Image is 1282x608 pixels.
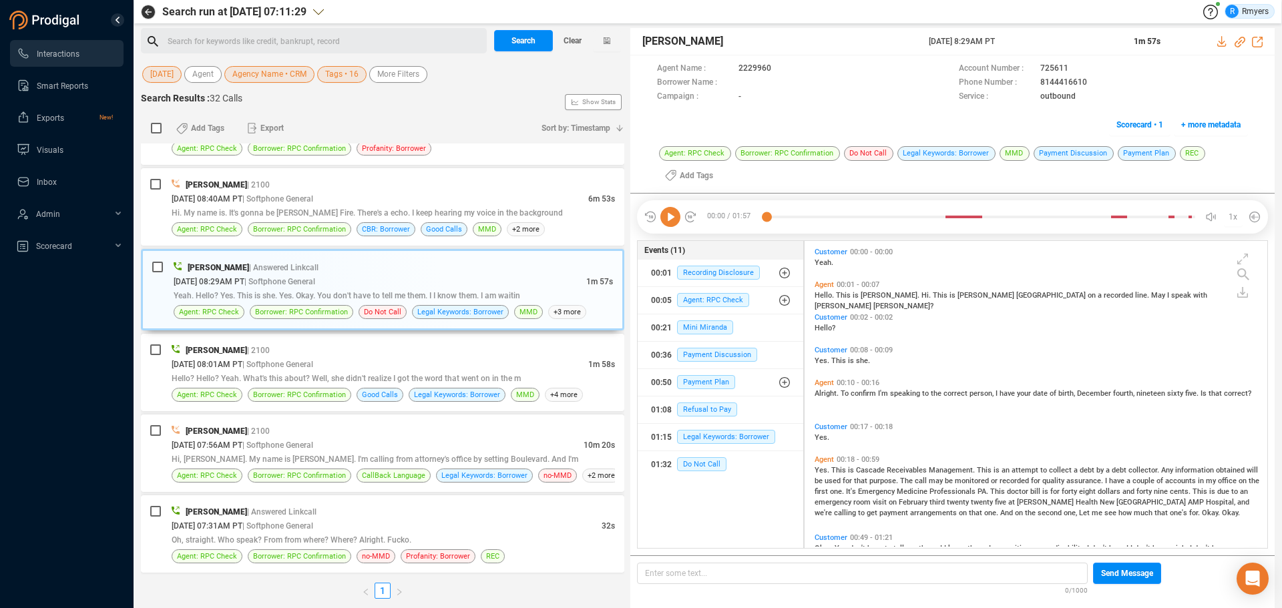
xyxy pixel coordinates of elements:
span: Borrower: RPC Confirmation [253,388,346,401]
span: Oh, straight. Who speak? From from where? Where? Alright. Fucko. [172,535,411,545]
div: [PERSON_NAME]| 2100[DATE] 08:01AM PT| Softphone General1m 58sHello? Hello? Yeah. What's this abou... [141,334,624,411]
span: line. [1135,291,1151,300]
span: the [1025,509,1038,517]
span: of [1156,477,1165,485]
span: cents. [1170,487,1193,496]
span: purpose. [869,477,900,485]
span: [PERSON_NAME] [186,426,247,436]
span: Let [1079,509,1092,517]
span: by [1096,466,1106,475]
span: May [1151,291,1167,300]
span: Receivables [887,466,929,475]
span: Add Tags [680,165,713,186]
button: 00:05Agent: RPC Check [638,287,804,314]
span: Okay. [1222,509,1240,517]
span: how [1118,509,1134,517]
span: office [1218,477,1239,485]
span: Scorecard [36,242,72,251]
span: | 2100 [247,180,270,190]
span: with [1193,291,1207,300]
span: +3 more [548,305,586,319]
span: information [1175,466,1216,475]
button: Clear [553,30,593,51]
span: MMD [516,388,534,401]
span: Do Not Call [364,306,401,318]
span: [PERSON_NAME]? [873,302,933,310]
button: 1x [1224,208,1243,226]
span: Admin [36,210,60,219]
span: +4 more [545,388,583,402]
button: Agent [184,66,222,83]
span: Agent: RPC Check [177,223,237,236]
span: Yes. [815,356,831,365]
span: Hello? Hello? Yeah. What's this about? Well, she didn't realize I got the word that went on in the m [172,374,521,383]
span: | Answered Linkcall [249,263,318,272]
span: [DATE] 07:31AM PT [172,521,242,531]
span: to [1231,487,1240,496]
button: 00:50Payment Plan [638,369,804,396]
span: The [900,477,915,485]
span: MMD [519,306,538,318]
span: a [1126,477,1132,485]
button: Tags • 16 [317,66,367,83]
span: It's [846,487,858,496]
span: Profanity: Borrower [362,142,426,155]
span: Hi, [PERSON_NAME]. My name is [PERSON_NAME]. I'm calling from attorney's office by setting Boulev... [172,454,578,464]
span: that [1209,389,1224,398]
span: and [1122,487,1136,496]
span: Yeah. Hello? Yes. This is she. Yes. Okay. You don't have to tell me them. I I know them. I am waitin [174,291,520,300]
span: correct [943,389,970,398]
span: eight [1079,487,1098,496]
span: 1m 57s [586,277,613,286]
span: Do Not Call [677,457,726,471]
span: one's [1170,509,1189,517]
span: Legal Keywords: Borrower [677,430,775,444]
span: 10m 20s [584,440,615,450]
button: + more metadata [1174,114,1248,135]
a: ExportsNew! [17,104,113,131]
button: Add Tags [657,165,721,186]
span: that [969,509,984,517]
span: Yes. [815,466,831,475]
span: Interactions [37,49,79,59]
span: Borrower: RPC Confirmation [253,142,346,155]
span: +2 more [582,469,620,483]
span: one. [984,509,1000,517]
span: Legal Keywords: Borrower [417,306,503,318]
span: Show Stats [582,22,616,182]
span: get [867,509,879,517]
span: speak [1171,291,1193,300]
span: R [1230,5,1235,18]
span: | Softphone General [244,277,315,286]
span: debt [1112,466,1128,475]
span: much [1134,509,1154,517]
span: CBR: Borrower [362,223,410,236]
span: This [933,291,949,300]
span: a [1098,291,1104,300]
span: Professionals [929,487,978,496]
a: Interactions [17,40,113,67]
span: for [843,477,854,485]
span: Export [260,117,284,139]
li: Inbox [10,168,124,195]
div: 01:32 [651,454,672,475]
div: 00:50 [651,372,672,393]
span: for [1031,477,1042,485]
span: Good Calls [426,223,462,236]
span: [GEOGRAPHIC_DATA] [1016,291,1088,300]
span: the [1249,477,1259,485]
span: my [1206,477,1218,485]
span: Tags • 16 [325,66,359,83]
span: More Filters [377,66,419,83]
span: twenty [971,498,995,507]
span: | Softphone General [242,521,313,531]
button: 00:36Payment Discussion [638,342,804,368]
span: 6m 53s [588,194,615,204]
span: December [1077,389,1113,398]
span: Agent [192,66,214,83]
span: Visuals [37,145,63,155]
span: [PERSON_NAME] [188,263,249,272]
span: at [1008,498,1017,507]
span: collect [1049,466,1074,475]
span: Emergency [858,487,897,496]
